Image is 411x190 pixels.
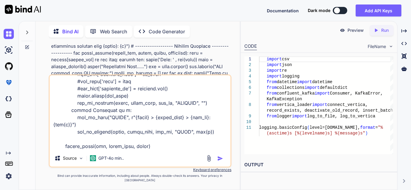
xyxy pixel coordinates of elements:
span: from [267,102,277,107]
p: Web Search [100,28,127,35]
div: 3 [244,68,251,74]
span: defaultdict [320,85,348,90]
span: import [267,68,282,73]
span: import [297,80,312,84]
span: from [267,114,277,119]
span: confluent_kafka [277,91,315,96]
span: connect_vertica, [327,102,368,107]
span: from [267,80,277,84]
span: KafkaException [267,97,302,101]
span: datetime [312,80,332,84]
p: Source [63,155,77,161]
span: json [282,62,292,67]
img: chat [4,29,14,39]
img: preview [340,28,345,33]
span: logger [277,114,292,119]
span: logging.basicConfig [259,125,307,130]
span: format [360,125,375,130]
span: import [304,85,320,90]
span: from [267,85,277,90]
p: Run [381,27,389,33]
span: import [267,57,282,62]
div: 2 [244,62,251,68]
img: ai-studio [4,45,14,55]
button: Documentation [267,8,299,14]
div: 1 [244,56,251,62]
span: vertica_loader [277,102,312,107]
textarea: loremip do sita consecte adi elitsed_doeiu_temporinc(ut, labor, etdol_magnaa): en_admi = venia_qu... [50,75,230,150]
span: from [267,91,277,96]
span: FileName [368,44,386,50]
span: collections [277,85,304,90]
span: import [315,91,330,96]
span: import [312,102,327,107]
p: Code Generator [149,28,185,35]
p: GPT-4o min.. [98,155,124,161]
img: chevron down [388,44,394,49]
div: 9 [244,113,251,119]
span: (asctime)s [%(levelname)s] %(message)s" [267,131,365,136]
span: import [267,74,282,79]
span: import [292,114,307,119]
span: ( [307,125,310,130]
h2: OUTPUT [241,158,397,172]
span: ) [365,131,368,136]
span: Dark mode [308,8,330,14]
span: import [267,62,282,67]
img: icon [217,155,223,161]
div: 11 [244,125,251,131]
div: 7 [244,91,251,96]
div: CODE [244,43,257,50]
p: Bind can provide inaccurate information, including about people. Always double-check its answers.... [49,173,231,182]
div: 5 [244,79,251,85]
span: Documentation [267,8,299,13]
span: = [375,125,378,130]
span: re [282,68,287,73]
img: attachment [205,155,212,162]
div: 4 [244,74,251,79]
div: 6 [244,85,251,91]
p: Bind AI [62,28,79,35]
span: record_exists, deactivate_old_record, insert_batch [267,108,393,113]
span: csv [282,57,289,62]
img: Pick Models [79,156,84,161]
img: Bind AI [5,5,41,14]
span: log_to_file, log_to_vertica [307,114,375,119]
span: level=[DOMAIN_NAME], [310,125,360,130]
p: Keyboard preferences [49,167,231,172]
p: Preview [348,27,364,33]
span: datetime [277,80,297,84]
span: "% [378,125,383,130]
img: GPT-4o mini [90,155,96,161]
img: premium [4,77,14,88]
span: logging [282,74,300,79]
img: darkCloudIdeIcon [4,94,14,104]
span: Consumer, KafkaError, [330,91,383,96]
img: githubLight [4,61,14,71]
div: 10 [244,119,251,125]
div: 8 [244,102,251,108]
img: settings [4,171,14,181]
button: Add API Keys [356,5,401,17]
